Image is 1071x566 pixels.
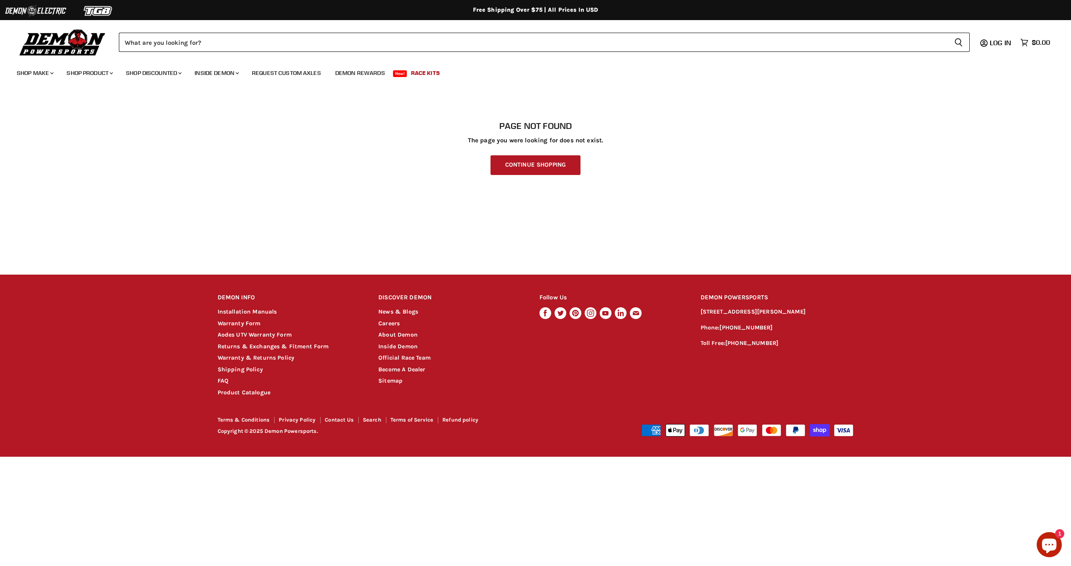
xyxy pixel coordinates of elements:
[218,417,537,426] nav: Footer
[442,417,478,423] a: Refund policy
[393,70,407,77] span: New!
[378,288,524,308] h2: DISCOVER DEMON
[1034,532,1064,559] inbox-online-store-chat: Shopify online store chat
[378,377,403,384] a: Sitemap
[119,33,948,52] input: Search
[390,417,433,423] a: Terms of Service
[67,3,130,19] img: TGB Logo 2
[201,6,871,14] div: Free Shipping Over $75 | All Prices In USD
[1016,36,1054,49] a: $0.00
[218,428,537,435] p: Copyright © 2025 Demon Powersports.
[119,33,970,52] form: Product
[218,331,292,338] a: Aodes UTV Warranty Form
[378,308,418,315] a: News & Blogs
[218,288,363,308] h2: DEMON INFO
[218,121,854,131] h1: Page not found
[218,377,229,384] a: FAQ
[218,343,329,350] a: Returns & Exchanges & Fitment Form
[218,366,263,373] a: Shipping Policy
[948,33,970,52] button: Search
[218,308,277,315] a: Installation Manuals
[279,417,316,423] a: Privacy Policy
[719,324,773,331] a: [PHONE_NUMBER]
[60,64,118,82] a: Shop Product
[701,307,854,317] p: [STREET_ADDRESS][PERSON_NAME]
[218,320,261,327] a: Warranty Form
[986,39,1016,46] a: Log in
[378,331,418,338] a: About Demon
[701,288,854,308] h2: DEMON POWERSPORTS
[10,64,59,82] a: Shop Make
[701,339,854,348] p: Toll Free:
[218,389,271,396] a: Product Catalogue
[491,155,580,175] a: Continue Shopping
[539,288,685,308] h2: Follow Us
[1032,39,1050,46] span: $0.00
[218,417,270,423] a: Terms & Conditions
[10,61,1048,82] ul: Main menu
[990,39,1011,47] span: Log in
[363,417,381,423] a: Search
[378,354,431,361] a: Official Race Team
[325,417,354,423] a: Contact Us
[701,323,854,333] p: Phone:
[17,27,108,57] img: Demon Powersports
[246,64,327,82] a: Request Custom Axles
[378,366,425,373] a: Become A Dealer
[725,340,778,347] a: [PHONE_NUMBER]
[378,320,400,327] a: Careers
[329,64,391,82] a: Demon Rewards
[218,137,854,144] p: The page you were looking for does not exist.
[405,64,446,82] a: Race Kits
[188,64,244,82] a: Inside Demon
[4,3,67,19] img: Demon Electric Logo 2
[378,343,418,350] a: Inside Demon
[218,354,295,361] a: Warranty & Returns Policy
[120,64,187,82] a: Shop Discounted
